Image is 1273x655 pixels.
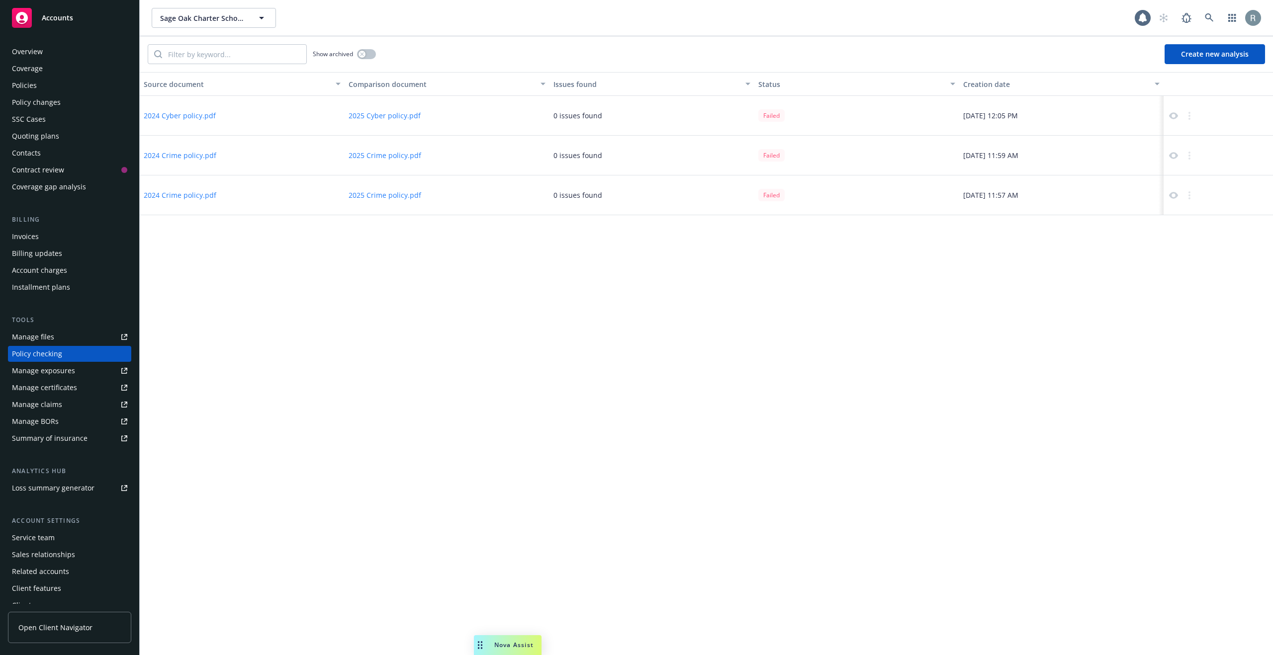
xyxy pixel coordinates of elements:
span: Nova Assist [494,641,534,649]
a: Policy checking [8,346,131,362]
div: Manage files [12,329,54,345]
div: Coverage gap analysis [12,179,86,195]
div: Client access [12,597,55,613]
span: Open Client Navigator [18,622,92,633]
div: Billing [8,215,131,225]
div: Coverage [12,61,43,77]
span: Sage Oak Charter Schools [160,13,246,23]
div: Manage BORs [12,413,59,429]
div: Summary of insurance [12,430,88,446]
div: Service team [12,530,55,546]
button: Sage Oak Charter Schools [152,8,276,28]
div: Tools [8,315,131,325]
div: Issues found [553,79,739,89]
span: Show archived [313,50,353,58]
div: 0 issues found [553,150,602,161]
a: Manage BORs [8,413,131,429]
a: Report a Bug [1177,8,1196,28]
div: [DATE] 11:59 AM [959,136,1164,175]
a: Installment plans [8,279,131,295]
button: Issues found [549,72,754,96]
a: Start snowing [1154,8,1174,28]
div: Source document [144,79,330,89]
div: [DATE] 12:05 PM [959,96,1164,136]
div: Invoices [12,229,39,245]
a: Client access [8,597,131,613]
div: Account settings [8,516,131,526]
div: Manage exposures [12,363,75,379]
button: 2025 Cyber policy.pdf [349,110,421,121]
span: Accounts [42,14,73,22]
svg: Search [154,50,162,58]
div: Drag to move [474,635,486,655]
div: Policy checking [12,346,62,362]
a: Loss summary generator [8,480,131,496]
div: Sales relationships [12,547,75,563]
div: Overview [12,44,43,60]
button: 2024 Crime policy.pdf [144,190,216,200]
div: Account charges [12,262,67,278]
a: Contacts [8,145,131,161]
div: Client features [12,580,61,596]
div: Creation date [963,79,1149,89]
a: Invoices [8,229,131,245]
div: Contract review [12,162,64,178]
button: Source document [140,72,345,96]
a: Account charges [8,262,131,278]
button: Nova Assist [474,635,542,655]
a: Related accounts [8,564,131,579]
div: Failed [758,149,785,162]
a: Client features [8,580,131,596]
button: 2025 Crime policy.pdf [349,150,421,161]
a: Search [1199,8,1219,28]
button: 2025 Crime policy.pdf [349,190,421,200]
div: Contacts [12,145,41,161]
div: Comparison document [349,79,535,89]
img: photo [1245,10,1261,26]
a: Manage claims [8,397,131,412]
button: Status [754,72,959,96]
div: SSC Cases [12,111,46,127]
a: Quoting plans [8,128,131,144]
a: Coverage gap analysis [8,179,131,195]
a: Summary of insurance [8,430,131,446]
a: Service team [8,530,131,546]
div: Policy changes [12,94,61,110]
div: Policies [12,78,37,93]
a: Manage files [8,329,131,345]
a: Sales relationships [8,547,131,563]
div: Installment plans [12,279,70,295]
div: [DATE] 11:57 AM [959,175,1164,215]
div: 0 issues found [553,190,602,200]
a: Accounts [8,4,131,32]
a: Manage exposures [8,363,131,379]
a: Switch app [1222,8,1242,28]
div: Failed [758,109,785,122]
a: Policies [8,78,131,93]
a: Policy changes [8,94,131,110]
button: Creation date [959,72,1164,96]
button: 2024 Cyber policy.pdf [144,110,216,121]
div: Failed [758,189,785,201]
div: Manage claims [12,397,62,412]
div: Manage certificates [12,380,77,396]
a: SSC Cases [8,111,131,127]
a: Manage certificates [8,380,131,396]
button: 2024 Crime policy.pdf [144,150,216,161]
div: 0 issues found [553,110,602,121]
button: Create new analysis [1165,44,1265,64]
div: Quoting plans [12,128,59,144]
input: Filter by keyword... [162,45,306,64]
a: Overview [8,44,131,60]
div: Status [758,79,944,89]
div: Analytics hub [8,466,131,476]
div: Loss summary generator [12,480,94,496]
div: Related accounts [12,564,69,579]
div: Billing updates [12,246,62,261]
a: Coverage [8,61,131,77]
button: Comparison document [345,72,549,96]
a: Contract review [8,162,131,178]
a: Billing updates [8,246,131,261]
